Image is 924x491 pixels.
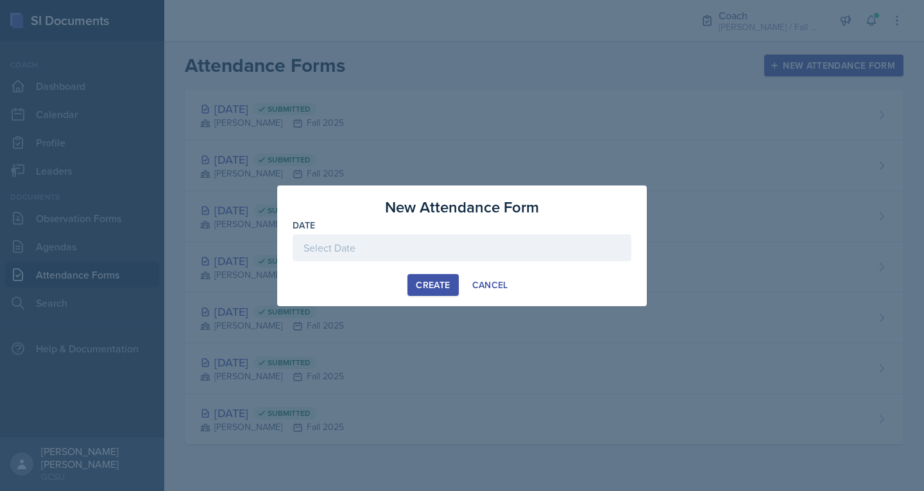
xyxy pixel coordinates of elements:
button: Cancel [464,274,517,296]
label: Date [293,219,315,232]
div: Cancel [472,280,508,290]
div: Create [416,280,450,290]
h3: New Attendance Form [385,196,539,219]
button: Create [407,274,458,296]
